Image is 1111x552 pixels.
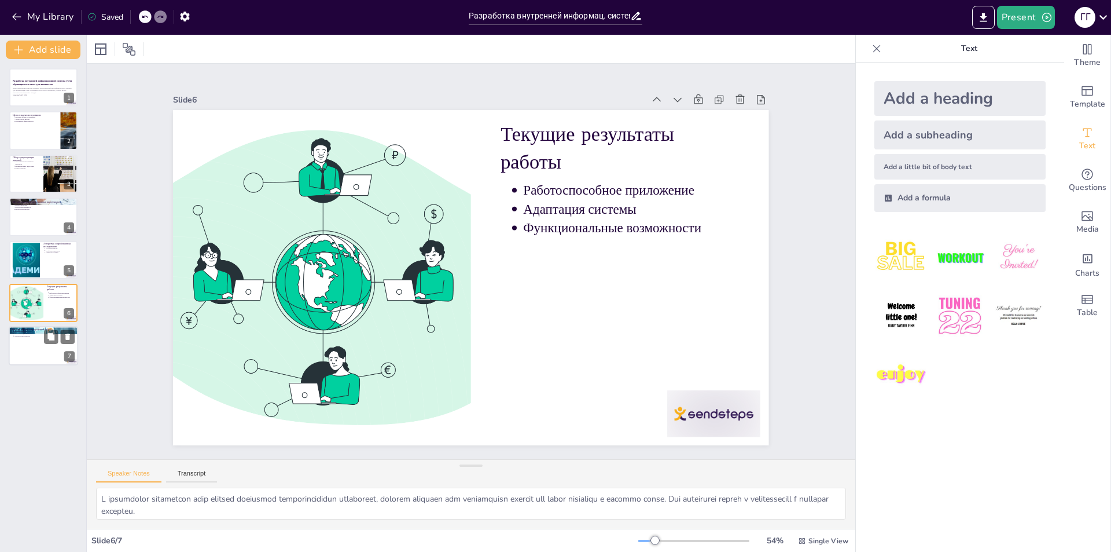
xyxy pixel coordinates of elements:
[997,6,1055,29] button: Present
[44,330,58,344] button: Duplicate Slide
[64,179,74,189] div: 3
[166,470,218,482] button: Transcript
[64,352,75,362] div: 7
[64,93,74,103] div: 1
[992,289,1046,343] img: 6.jpeg
[874,120,1046,149] div: Add a subheading
[6,41,80,59] button: Add slide
[13,200,74,204] p: Методы решения и используемые инструменты
[874,231,928,284] img: 1.jpeg
[47,285,74,291] p: Текущие результаты работы
[874,154,1046,180] div: Add a little bit of body text
[15,120,57,122] p: Повышение эффективности
[13,113,57,116] p: Цели и задачи исследования
[528,258,713,400] p: Функциональные возможности
[761,535,789,546] div: 54 %
[9,111,78,149] div: 2
[539,243,724,385] p: Адаптация системы
[9,198,78,236] div: 4
[49,294,74,297] p: Адаптация системы
[9,155,78,193] div: 3
[43,242,74,248] p: Алгоритмы и проблематика исследования
[9,8,79,26] button: My Library
[122,42,136,56] span: Position
[9,68,78,107] div: 1
[1075,6,1095,29] button: Г Г
[15,206,74,209] p: Кроссплатформенность
[46,251,74,254] p: Обработка ошибок
[9,284,78,322] div: 6
[15,204,74,207] p: Выбор библиотек
[9,327,78,366] div: 7
[545,164,771,350] p: Текущие результаты работы
[46,250,74,252] p: Проблемы с данными
[46,247,74,250] p: Алгоритм работы
[874,184,1046,212] div: Add a formula
[49,292,74,294] p: Работоспособное приложение
[1079,140,1095,152] span: Text
[91,40,110,59] div: Layout
[992,231,1046,284] img: 3.jpeg
[1064,118,1110,160] div: Add text boxes
[91,535,638,546] div: Slide 6 / 7
[1075,267,1099,280] span: Charts
[1074,56,1101,69] span: Theme
[13,79,72,86] strong: Разработка внутренней информационной системы учёта обучающихся и оплат для автошколы
[1076,223,1099,236] span: Media
[49,296,74,298] p: Функциональные возможности
[12,328,75,331] p: Краткие выводы о проделанной работе
[808,536,848,546] span: Single View
[64,308,74,319] div: 6
[933,231,987,284] img: 2.jpeg
[1064,285,1110,327] div: Add a table
[1075,7,1095,28] div: Г Г
[14,335,75,338] p: Перспективы развития
[1070,98,1105,111] span: Template
[9,241,78,279] div: 5
[874,289,928,343] img: 4.jpeg
[1064,202,1110,243] div: Add images, graphics, shapes or video
[1064,35,1110,76] div: Change the overall theme
[14,331,75,333] p: Достижение целей
[87,12,123,23] div: Saved
[61,330,75,344] button: Delete Slide
[469,8,630,24] input: Insert title
[972,6,995,29] button: Export to PowerPoint
[15,116,57,118] p: Основная задача исследования
[13,94,74,96] p: Generated with [URL]
[874,348,928,402] img: 7.jpeg
[933,289,987,343] img: 5.jpeg
[64,136,74,147] div: 2
[1064,243,1110,285] div: Add charts and graphs
[1064,76,1110,118] div: Add ready made slides
[550,228,735,370] p: Работоспособное приложение
[13,87,74,94] p: Целью презентации является освещение процесса разработки информационной системы для автоматизации...
[1069,181,1106,194] span: Questions
[96,488,846,520] textarea: L ipsumdolor sitametcon adip elitsed doeiusmod temporincididun utlaboreet, dolorem aliquaen adm v...
[15,167,40,170] p: Выбор решения
[13,156,40,162] p: Обзор существующих решений
[15,118,57,120] p: Актуальность работы
[15,209,74,211] p: Простота интеграции
[886,35,1053,63] p: Text
[1077,306,1098,319] span: Table
[14,333,75,335] p: Автоматизация учёта
[15,161,40,165] p: Разнообразие программных продуктов
[1064,160,1110,202] div: Get real-time input from your audience
[96,470,161,482] button: Speaker Notes
[64,222,74,233] div: 4
[874,81,1046,116] div: Add a heading
[64,265,74,276] div: 5
[15,165,40,167] p: Преимущества и недостатки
